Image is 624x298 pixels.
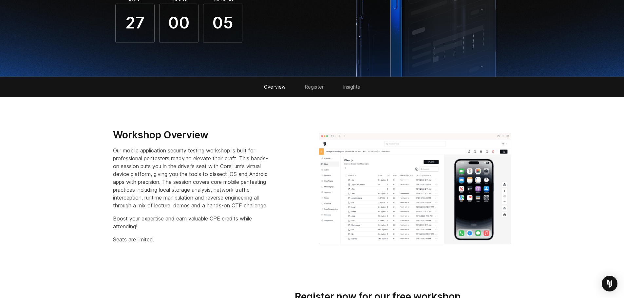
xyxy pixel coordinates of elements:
[305,84,324,90] a: Register
[602,276,617,291] div: Open Intercom Messenger
[115,4,155,43] span: 27
[159,4,199,43] span: 00
[113,147,273,209] p: Our mobile application security testing workshop is built for professional pentesters ready to el...
[113,129,273,141] h3: Workshop Overview
[203,4,242,43] span: 05
[113,236,273,243] p: Seats are limited.
[343,84,360,90] a: Insights
[113,215,252,230] span: Boost your expertise and earn valuable CPE credits while attending!
[264,84,285,90] a: Overview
